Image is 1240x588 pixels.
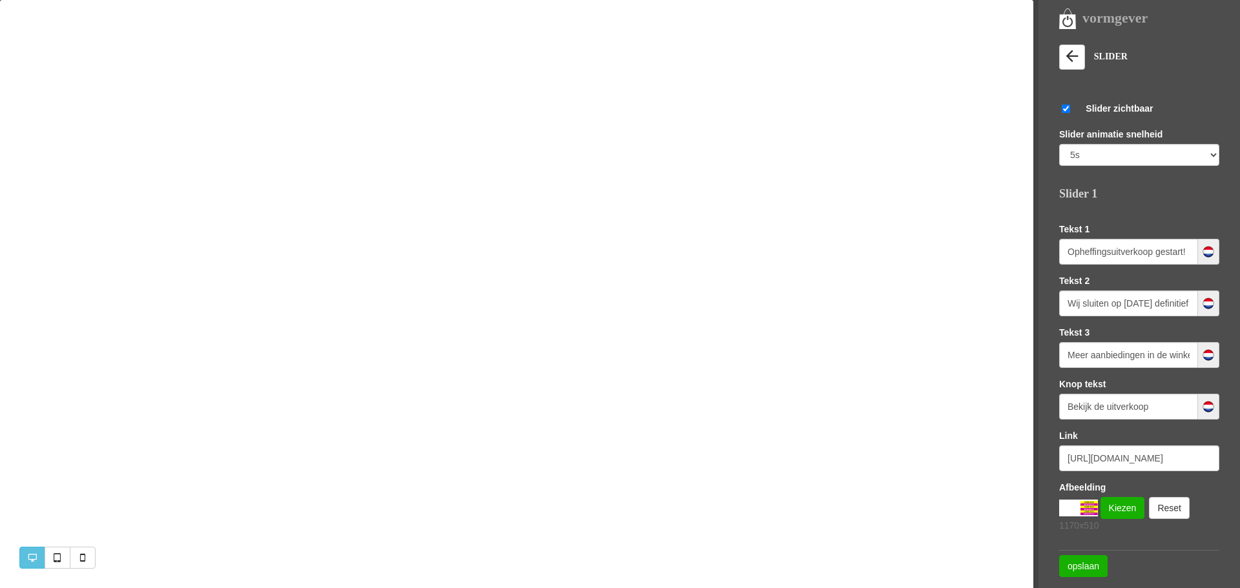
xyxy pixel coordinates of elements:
[1059,378,1106,390] label: Knop tekst
[1059,429,1078,442] label: Link
[1202,400,1215,413] img: flag_nl-nl.png
[1059,274,1090,287] label: Tekst 2
[1059,186,1097,203] label: Slider 1
[1059,223,1090,236] label: Tekst 1
[1100,497,1145,519] a: Kiezen
[1202,297,1215,310] img: flag_nl-nl.png
[1202,349,1215,361] img: flag_nl-nl.png
[1082,10,1148,26] strong: vormgever
[1094,52,1128,61] span: SLIDER
[1059,555,1108,577] a: opslaan
[1059,326,1090,339] label: Tekst 3
[1059,500,1098,516] img: o-p-h-e-f-f-i-n-g-s-u-i-t-v-e-r-k-o-o-p.jpg
[1059,519,1219,532] p: 1170x510
[45,547,70,569] a: Tablet
[1086,102,1153,115] label: Slider zichtbaar
[1149,497,1190,519] a: Reset
[19,547,45,569] a: Desktop
[1059,481,1106,494] label: Afbeelding
[1059,128,1162,141] label: Slider animatie snelheid
[70,547,96,569] a: Mobile
[1202,245,1215,258] img: flag_nl-nl.png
